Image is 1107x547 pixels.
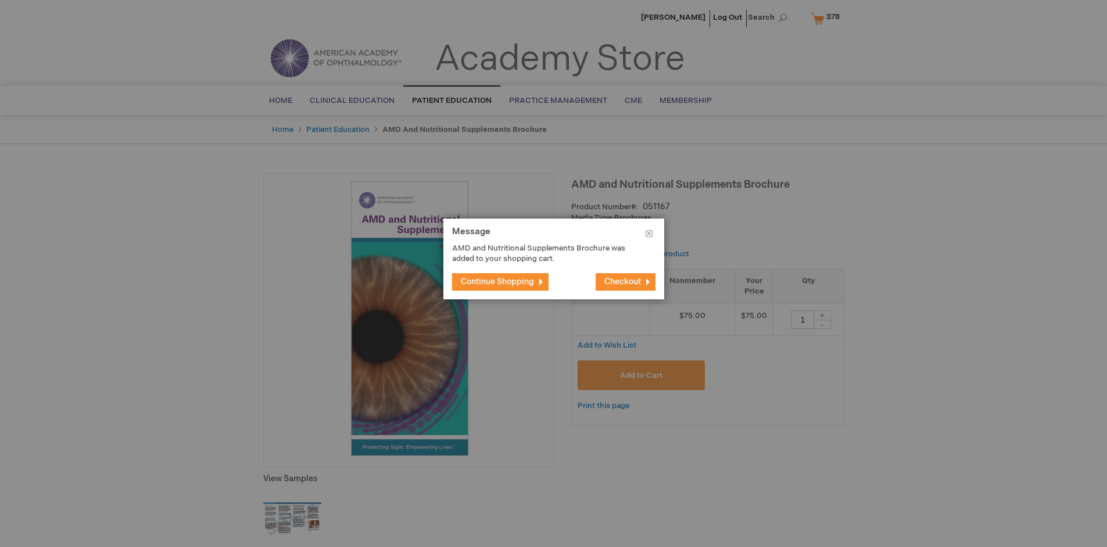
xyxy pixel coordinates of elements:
[604,277,641,287] span: Checkout
[461,277,534,287] span: Continue Shopping
[452,273,549,291] button: Continue Shopping
[596,273,655,291] button: Checkout
[452,227,655,243] h1: Message
[452,243,638,264] p: AMD and Nutritional Supplements Brochure was added to your shopping cart.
